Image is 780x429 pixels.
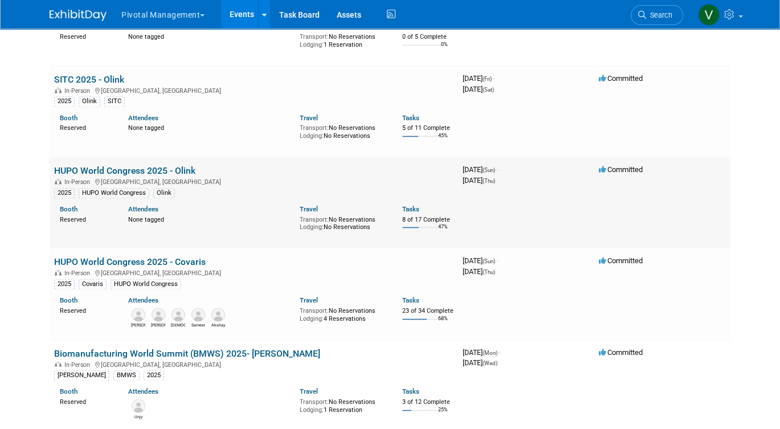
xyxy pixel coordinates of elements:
[483,360,497,366] span: (Wed)
[402,387,419,395] a: Tasks
[131,412,145,419] div: Unjy Park
[104,96,125,107] div: SITC
[60,214,111,224] div: Reserved
[402,398,454,406] div: 3 of 12 Complete
[64,361,93,369] span: In-Person
[60,205,77,213] a: Booth
[211,321,225,328] div: Akshay Dhingra
[153,188,175,198] div: Olink
[54,348,320,359] a: Biomanufacturing World Summit (BMWS) 2025- [PERSON_NAME]
[300,41,324,48] span: Lodging:
[54,188,75,198] div: 2025
[402,216,454,224] div: 8 of 17 Complete
[646,11,672,19] span: Search
[631,5,683,25] a: Search
[463,267,495,276] span: [DATE]
[54,165,195,176] a: HUPO World Congress 2025 - Olink
[171,321,185,328] div: Debadeep (Deb) Bhattacharyya, Ph.D.
[79,279,107,289] div: Covaris
[128,214,291,224] div: None tagged
[132,308,145,321] img: Rob Brown
[463,74,495,83] span: [DATE]
[300,216,329,223] span: Transport:
[300,398,329,406] span: Transport:
[463,256,499,265] span: [DATE]
[300,124,329,132] span: Transport:
[128,296,158,304] a: Attendees
[60,305,111,315] div: Reserved
[300,132,324,140] span: Lodging:
[171,308,185,321] img: Debadeep (Deb) Bhattacharyya, Ph.D.
[463,348,501,357] span: [DATE]
[402,114,419,122] a: Tasks
[132,399,145,412] img: Unjy Park
[300,387,318,395] a: Travel
[493,74,495,83] span: -
[300,406,324,414] span: Lodging:
[599,348,643,357] span: Committed
[128,114,158,122] a: Attendees
[300,296,318,304] a: Travel
[438,316,448,331] td: 68%
[55,178,62,184] img: In-Person Event
[79,96,100,107] div: Olink
[113,370,140,381] div: BMWS
[438,407,448,422] td: 25%
[55,361,62,367] img: In-Person Event
[463,165,499,174] span: [DATE]
[300,214,385,231] div: No Reservations No Reservations
[402,124,454,132] div: 5 of 11 Complete
[300,33,329,40] span: Transport:
[128,205,158,213] a: Attendees
[54,74,124,85] a: SITC 2025 - Olink
[54,359,454,369] div: [GEOGRAPHIC_DATA], [GEOGRAPHIC_DATA]
[300,31,385,48] div: No Reservations 1 Reservation
[599,74,643,83] span: Committed
[131,321,145,328] div: Rob Brown
[463,358,497,367] span: [DATE]
[64,178,93,186] span: In-Person
[55,87,62,93] img: In-Person Event
[483,167,495,173] span: (Sun)
[402,296,419,304] a: Tasks
[483,258,495,264] span: (Sun)
[300,396,385,414] div: No Reservations 1 Reservation
[599,256,643,265] span: Committed
[64,87,93,95] span: In-Person
[438,224,448,239] td: 47%
[441,42,448,57] td: 0%
[483,76,492,82] span: (Fri)
[300,307,329,314] span: Transport:
[402,33,454,41] div: 0 of 5 Complete
[483,178,495,184] span: (Thu)
[483,269,495,275] span: (Thu)
[483,87,494,93] span: (Sat)
[438,133,448,148] td: 45%
[152,308,165,321] img: Patricia Daggett
[128,122,291,132] div: None tagged
[60,114,77,122] a: Booth
[128,31,291,41] div: None tagged
[463,176,495,185] span: [DATE]
[79,188,149,198] div: HUPO World Congress
[54,256,206,267] a: HUPO World Congress 2025 - Covaris
[54,177,454,186] div: [GEOGRAPHIC_DATA], [GEOGRAPHIC_DATA]
[151,321,165,328] div: Patricia Daggett
[60,387,77,395] a: Booth
[211,308,225,321] img: Akshay Dhingra
[60,122,111,132] div: Reserved
[300,205,318,213] a: Travel
[300,122,385,140] div: No Reservations No Reservations
[698,4,720,26] img: Valerie Weld
[55,269,62,275] img: In-Person Event
[64,269,93,277] span: In-Person
[144,370,164,381] div: 2025
[497,256,499,265] span: -
[497,165,499,174] span: -
[300,114,318,122] a: Travel
[463,85,494,93] span: [DATE]
[54,279,75,289] div: 2025
[483,350,497,356] span: (Mon)
[191,308,205,321] img: Sameer Vasantgadkar
[54,370,109,381] div: [PERSON_NAME]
